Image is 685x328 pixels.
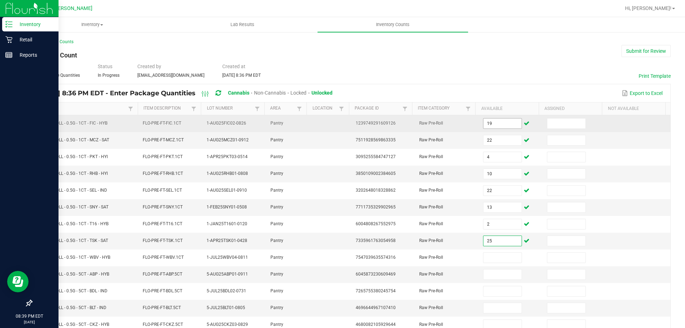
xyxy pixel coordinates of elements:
[270,238,283,243] span: Pantry
[36,188,107,193] span: FT - PRE-ROLL - 0.5G - 1CT - SEL - IND
[98,73,120,78] span: In Progress
[290,90,306,96] span: Locked
[356,238,396,243] span: 7335961763054958
[270,205,283,210] span: Pantry
[53,5,92,11] span: [PERSON_NAME]
[36,137,109,142] span: FT - PRE-ROLL - 0.5G - 1CT - MCZ - SAT
[137,73,204,78] span: [EMAIL_ADDRESS][DOMAIN_NAME]
[143,188,182,193] span: FLO-PRE-FT-SEL.1CT
[207,154,248,159] span: 1-APR25PKT03-0514
[12,35,55,44] p: Retail
[602,102,665,115] th: Not Available
[143,288,182,293] span: FLO-PRE-FT-BDL.5CT
[17,21,167,28] span: Inventory
[419,121,443,126] span: Raw Pre-Roll
[254,90,286,96] span: Non-Cannabis
[3,313,55,319] p: 08:39 PM EDT
[401,104,409,113] a: Filter
[253,104,262,113] a: Filter
[207,305,245,310] span: 5-JUL25BLT01-0805
[143,305,181,310] span: FLO-PRE-FT-BLT.5CT
[356,121,396,126] span: 1239749291609126
[36,255,110,260] span: FT - PRE-ROLL - 0.5G - 1CT - WBV - HYB
[36,154,108,159] span: FT - PRE-ROLL - 0.5G - 1CT - PKT - HYI
[143,322,183,327] span: FLO-PRE-FT-CKZ.5CT
[222,73,261,78] span: [DATE] 8:36 PM EDT
[126,104,135,113] a: Filter
[475,102,538,115] th: Available
[207,171,248,176] span: 1-AUG25RHB01-0808
[356,137,396,142] span: 7511928569863335
[356,305,396,310] span: 4696644967107410
[270,106,295,111] a: AreaSortable
[207,272,248,277] span: 5-AUG25ABP01-0911
[270,288,283,293] span: Pantry
[337,104,346,113] a: Filter
[270,188,283,193] span: Pantry
[270,121,283,126] span: Pantry
[419,272,443,277] span: Raw Pre-Roll
[356,322,396,327] span: 4680082105929644
[228,90,249,96] span: Cannabis
[356,272,396,277] span: 6045873230609469
[418,106,464,111] a: Item CategorySortable
[143,154,183,159] span: FLO-PRE-FT-PKT.1CT
[143,121,181,126] span: FLO-PRE-FT-FIC.1CT
[419,255,443,260] span: Raw Pre-Roll
[356,171,396,176] span: 3850109002384605
[143,137,184,142] span: FLO-PRE-FT-MCZ.1CT
[270,272,283,277] span: Pantry
[639,72,671,80] button: Print Template
[419,322,443,327] span: Raw Pre-Roll
[270,322,283,327] span: Pantry
[5,36,12,43] inline-svg: Retail
[356,188,396,193] span: 3202648018328862
[270,305,283,310] span: Pantry
[270,137,283,142] span: Pantry
[167,17,318,32] a: Lab Results
[36,288,107,293] span: FT - PRE-ROLL - 0.5G - 5CT - BDL - IND
[419,171,443,176] span: Raw Pre-Roll
[207,322,248,327] span: 5-AUG25CKZ03-0829
[620,87,664,99] button: Export to Excel
[37,87,338,100] div: [DATE] 8:36 PM EDT - Enter Package Quantities
[207,205,247,210] span: 1-FEB25SNY01-0508
[270,221,283,226] span: Pantry
[12,20,55,29] p: Inventory
[12,51,55,59] p: Reports
[356,205,396,210] span: 7711735329902965
[270,255,283,260] span: Pantry
[143,171,183,176] span: FLO-PRE-FT-RHB.1CT
[621,45,671,57] button: Submit for Review
[137,64,161,69] span: Created by
[3,319,55,325] p: [DATE]
[419,154,443,159] span: Raw Pre-Roll
[625,5,671,11] span: Hi, [PERSON_NAME]!
[355,106,401,111] a: Package IdSortable
[7,271,29,292] iframe: Resource center
[143,255,184,260] span: FLO-PRE-FT-WBV.1CT
[143,272,182,277] span: FLO-PRE-FT-ABP.5CT
[464,104,472,113] a: Filter
[98,64,112,69] span: Status
[189,104,198,113] a: Filter
[143,238,183,243] span: FLO-PRE-FT-TSK.1CT
[419,137,443,142] span: Raw Pre-Roll
[36,171,108,176] span: FT - PRE-ROLL - 0.5G - 1CT - RHB - HYI
[36,305,106,310] span: FT - PRE-ROLL - 0.5G - 5CT - BLT - IND
[36,205,108,210] span: FT - PRE-ROLL - 0.5G - 1CT - SNY - SAT
[356,221,396,226] span: 6004808267552975
[222,64,245,69] span: Created at
[36,238,108,243] span: FT - PRE-ROLL - 0.5G - 1CT - TSK - SAT
[36,221,108,226] span: FT - PRE-ROLL - 0.5G - 1CT - T16 - HYB
[270,171,283,176] span: Pantry
[143,221,182,226] span: FLO-PRE-FT-T16.1CT
[356,255,396,260] span: 7547039635574316
[419,221,443,226] span: Raw Pre-Roll
[207,238,247,243] span: 1-APR25TSK01-0428
[17,17,167,32] a: Inventory
[5,21,12,28] inline-svg: Inventory
[419,205,443,210] span: Raw Pre-Roll
[36,322,109,327] span: FT - PRE-ROLL - 0.5G - 5CT - CKZ - HYB
[38,106,126,111] a: ItemSortable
